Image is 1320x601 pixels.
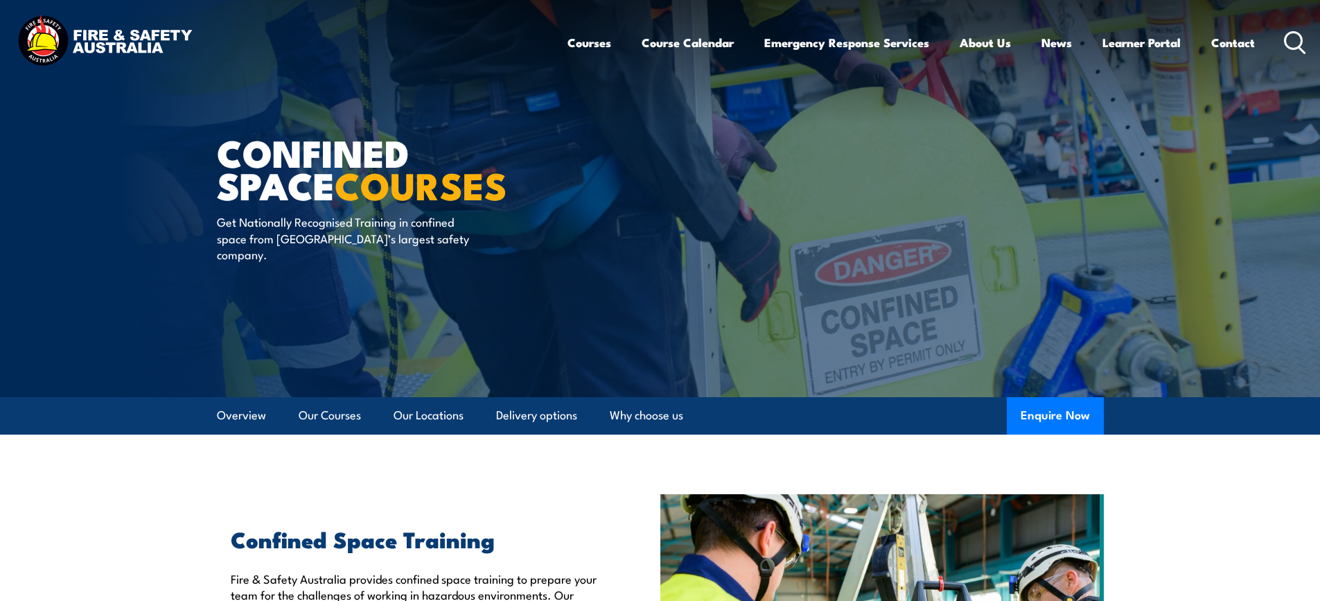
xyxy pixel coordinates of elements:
a: Why choose us [610,397,683,434]
a: News [1041,24,1072,61]
a: Course Calendar [642,24,734,61]
h2: Confined Space Training [231,529,597,548]
a: Overview [217,397,266,434]
h1: Confined Space [217,136,559,200]
a: About Us [960,24,1011,61]
strong: COURSES [335,155,507,213]
a: Courses [567,24,611,61]
a: Contact [1211,24,1255,61]
a: Learner Portal [1102,24,1181,61]
a: Delivery options [496,397,577,434]
button: Enquire Now [1007,397,1104,435]
a: Our Locations [394,397,464,434]
a: Emergency Response Services [764,24,929,61]
p: Get Nationally Recognised Training in confined space from [GEOGRAPHIC_DATA]’s largest safety comp... [217,214,470,262]
a: Our Courses [299,397,361,434]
